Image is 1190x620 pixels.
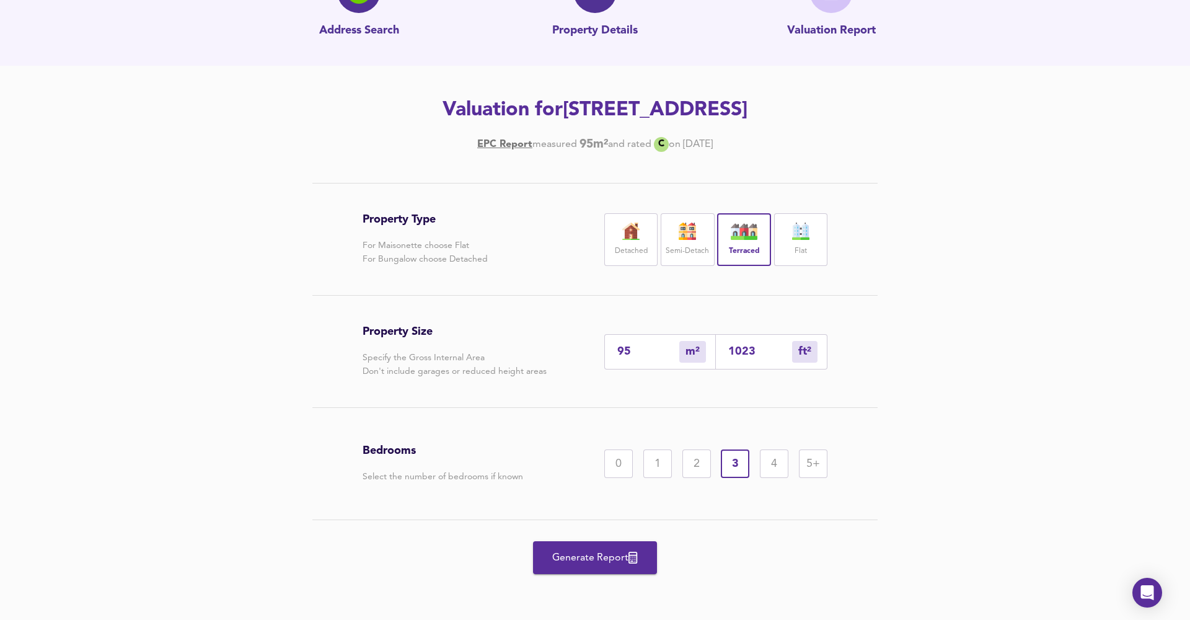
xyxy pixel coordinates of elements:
span: Generate Report [545,549,645,567]
b: 95 m² [580,138,608,151]
p: Valuation Report [787,23,876,39]
label: Flat [795,244,807,259]
h3: Property Size [363,325,547,339]
label: Detached [615,244,648,259]
div: m² [679,341,706,363]
p: Property Details [552,23,638,39]
p: Address Search [319,23,399,39]
div: on [669,138,681,151]
a: EPC Report [477,138,532,151]
div: C [654,137,669,152]
button: Generate Report [533,541,657,574]
img: house-icon [615,223,646,240]
div: and rated [608,138,651,151]
div: Semi-Detach [661,213,714,266]
h3: Bedrooms [363,444,523,458]
div: 0 [604,449,633,478]
div: 1 [643,449,672,478]
h3: Property Type [363,213,488,226]
p: For Maisonette choose Flat For Bungalow choose Detached [363,239,488,266]
img: flat-icon [785,223,816,240]
label: Semi-Detach [666,244,709,259]
div: 4 [760,449,788,478]
label: Terraced [729,244,760,259]
div: 2 [682,449,711,478]
div: Detached [604,213,658,266]
input: Sqft [728,345,792,358]
div: Open Intercom Messenger [1132,578,1162,608]
div: 5+ [799,449,827,478]
div: 3 [721,449,749,478]
p: Select the number of bedrooms if known [363,470,523,484]
img: house-icon [729,223,760,240]
img: house-icon [672,223,703,240]
div: m² [792,341,818,363]
h2: Valuation for [STREET_ADDRESS] [244,97,946,124]
div: measured [532,138,577,151]
input: Enter sqm [617,345,679,358]
div: Terraced [717,213,770,266]
p: Specify the Gross Internal Area Don't include garages or reduced height areas [363,351,547,378]
div: [DATE] [477,137,713,152]
div: Flat [774,213,827,266]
